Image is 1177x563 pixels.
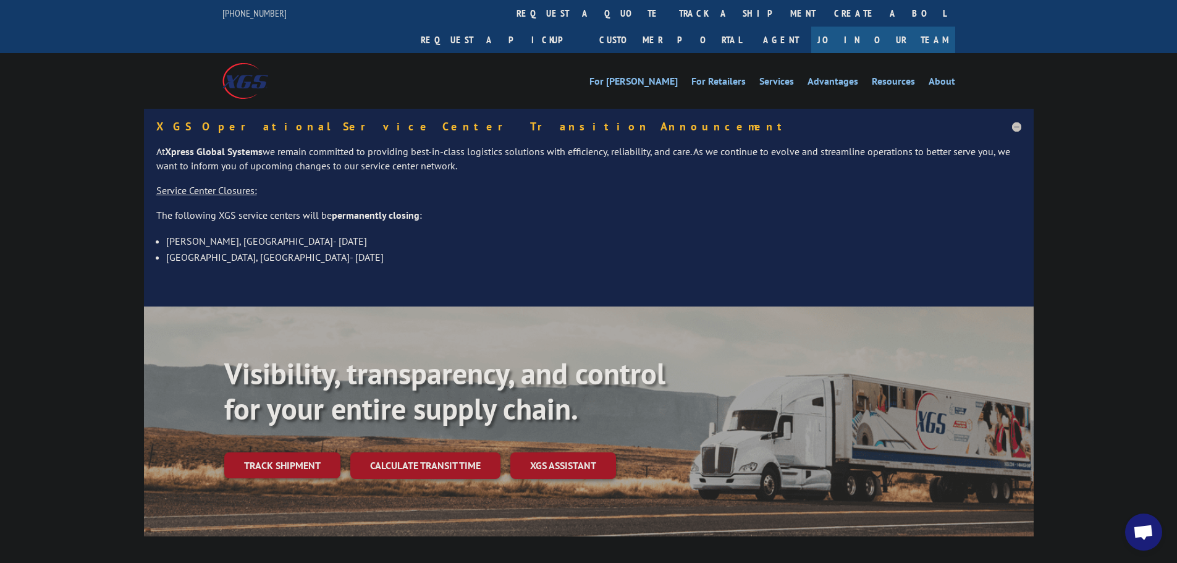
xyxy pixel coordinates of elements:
[872,77,915,90] a: Resources
[589,77,678,90] a: For [PERSON_NAME]
[156,208,1021,233] p: The following XGS service centers will be :
[808,77,858,90] a: Advantages
[350,452,500,479] a: Calculate transit time
[759,77,794,90] a: Services
[510,452,616,479] a: XGS ASSISTANT
[332,209,420,221] strong: permanently closing
[224,354,665,428] b: Visibility, transparency, and control for your entire supply chain.
[156,145,1021,184] p: At we remain committed to providing best-in-class logistics solutions with efficiency, reliabilit...
[166,249,1021,265] li: [GEOGRAPHIC_DATA], [GEOGRAPHIC_DATA]- [DATE]
[156,184,257,197] u: Service Center Closures:
[590,27,751,53] a: Customer Portal
[156,121,1021,132] h5: XGS Operational Service Center Transition Announcement
[811,27,955,53] a: Join Our Team
[751,27,811,53] a: Agent
[166,233,1021,249] li: [PERSON_NAME], [GEOGRAPHIC_DATA]- [DATE]
[222,7,287,19] a: [PHONE_NUMBER]
[411,27,590,53] a: Request a pickup
[691,77,746,90] a: For Retailers
[929,77,955,90] a: About
[165,145,263,158] strong: Xpress Global Systems
[1125,514,1162,551] a: Open chat
[224,452,340,478] a: Track shipment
